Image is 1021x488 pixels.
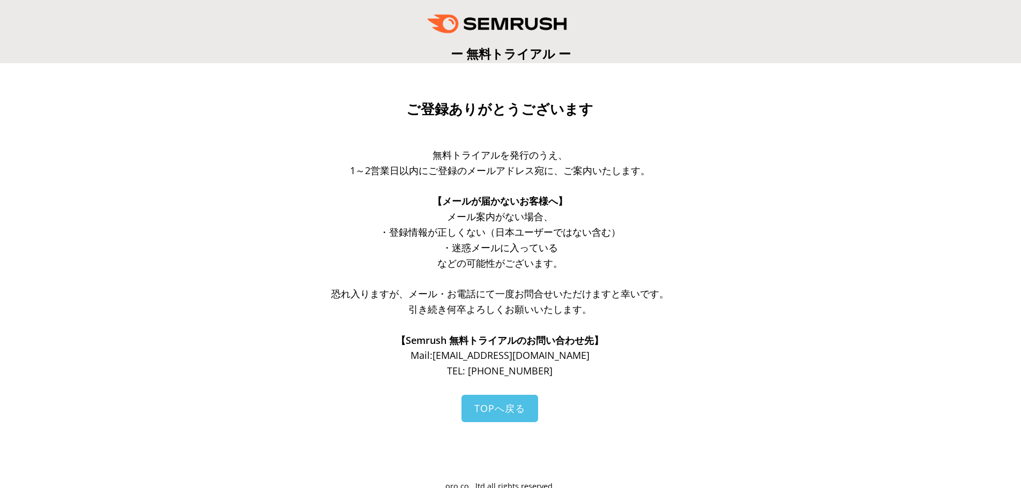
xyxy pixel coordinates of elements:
span: ・迷惑メールに入っている [442,241,558,254]
span: ご登録ありがとうございます [406,101,593,117]
span: 引き続き何卒よろしくお願いいたします。 [408,303,592,316]
span: メール案内がない場合、 [447,210,553,223]
a: TOPへ戻る [461,395,538,422]
span: ・登録情報が正しくない（日本ユーザーではない含む） [379,226,621,238]
span: 無料トライアルを発行のうえ、 [433,148,568,161]
span: ー 無料トライアル ー [451,45,571,62]
span: 1～2営業日以内にご登録のメールアドレス宛に、ご案内いたします。 [350,164,650,177]
span: 【Semrush 無料トライアルのお問い合わせ先】 [396,334,603,347]
span: Mail: [EMAIL_ADDRESS][DOMAIN_NAME] [411,349,590,362]
span: TOPへ戻る [474,402,525,415]
span: 【メールが届かないお客様へ】 [433,194,568,207]
span: TEL: [PHONE_NUMBER] [447,364,553,377]
span: 恐れ入りますが、メール・お電話にて一度お問合せいただけますと幸いです。 [331,287,669,300]
span: などの可能性がございます。 [437,257,563,269]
